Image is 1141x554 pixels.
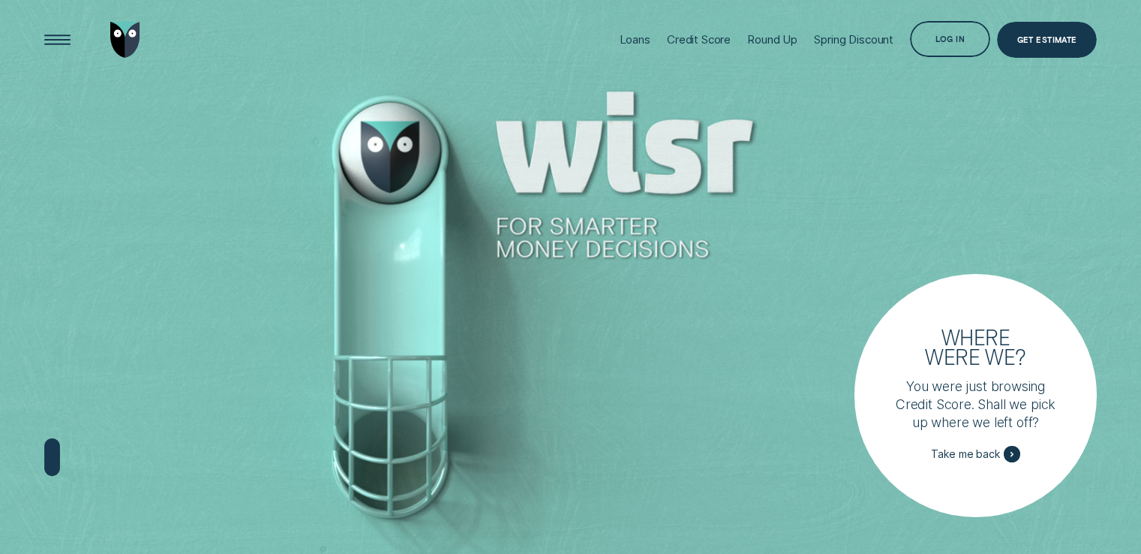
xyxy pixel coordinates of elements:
[917,327,1034,367] h3: Where were we?
[997,22,1097,58] a: Get Estimate
[814,32,893,47] div: Spring Discount
[896,378,1055,432] p: You were just browsing Credit Score. Shall we pick up where we left off?
[39,22,75,58] button: Open Menu
[931,447,999,461] span: Take me back
[854,274,1097,517] a: Where were we?You were just browsing Credit Score. Shall we pick up where we left off?Take me back
[620,32,650,47] div: Loans
[910,21,990,57] button: Log in
[747,32,797,47] div: Round Up
[110,22,140,58] img: Wisr
[667,32,731,47] div: Credit Score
